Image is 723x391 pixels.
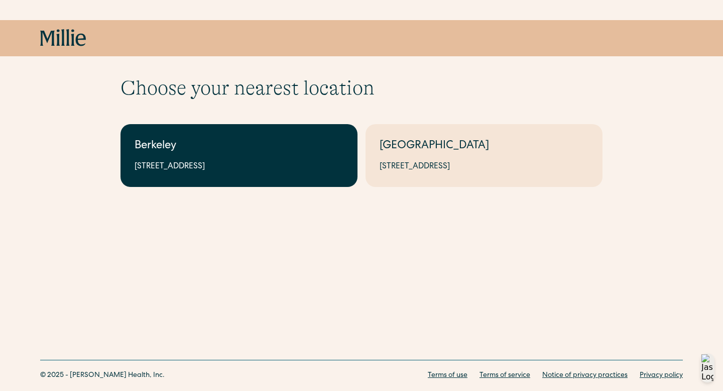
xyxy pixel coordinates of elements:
div: [STREET_ADDRESS] [135,161,343,173]
a: Privacy policy [640,370,683,381]
a: home [40,29,86,47]
a: Notice of privacy practices [542,370,628,381]
div: [STREET_ADDRESS] [380,161,588,173]
h1: Choose your nearest location [120,76,602,100]
div: Berkeley [135,138,343,155]
a: [GEOGRAPHIC_DATA][STREET_ADDRESS] [366,124,602,187]
a: Terms of use [428,370,467,381]
a: Berkeley[STREET_ADDRESS] [120,124,357,187]
div: [GEOGRAPHIC_DATA] [380,138,588,155]
div: © 2025 - [PERSON_NAME] Health, Inc. [40,370,165,381]
a: Terms of service [479,370,530,381]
